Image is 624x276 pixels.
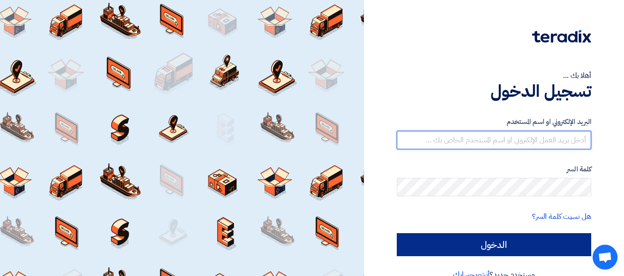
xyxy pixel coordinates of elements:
[532,30,591,43] img: Teradix logo
[532,211,591,222] a: هل نسيت كلمة السر؟
[397,233,591,256] input: الدخول
[397,164,591,175] label: كلمة السر
[397,70,591,81] div: أهلا بك ...
[397,117,591,127] label: البريد الإلكتروني او اسم المستخدم
[397,131,591,149] input: أدخل بريد العمل الإلكتروني او اسم المستخدم الخاص بك ...
[593,245,618,270] div: Open chat
[397,81,591,101] h1: تسجيل الدخول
